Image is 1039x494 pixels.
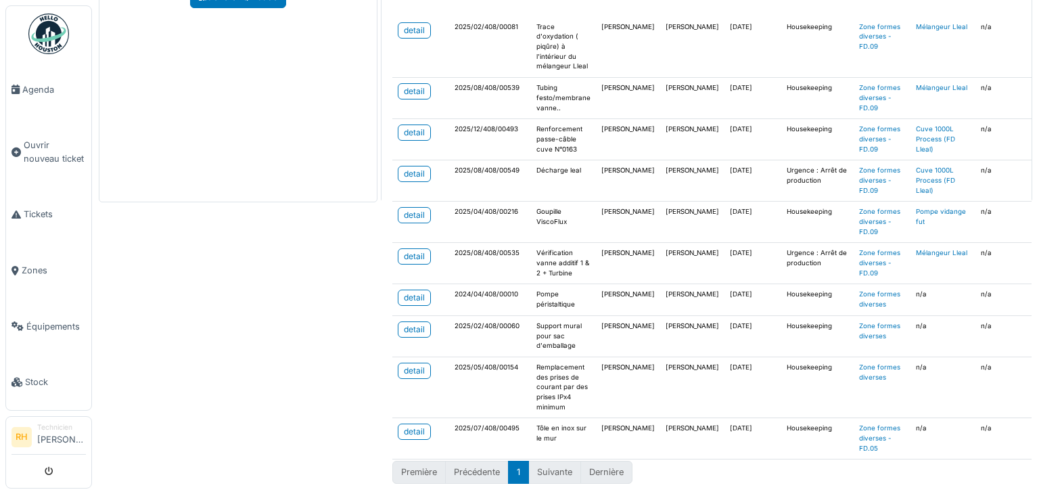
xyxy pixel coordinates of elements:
td: Décharge leal [531,160,596,202]
a: Zone formes diverses [859,290,900,308]
td: n/a [910,357,975,418]
td: [PERSON_NAME] [596,243,660,284]
a: detail [398,248,431,265]
td: [PERSON_NAME] [596,160,660,202]
a: Mélangeur Lleal [916,249,967,256]
div: detail [404,24,425,37]
a: Mélangeur Lleal [916,23,967,30]
a: Zone formes diverses - FD.09 [859,125,900,152]
td: Vérification vanne additif 1 & 2 + Turbine [531,243,596,284]
a: detail [398,424,431,440]
a: Zone formes diverses - FD.09 [859,249,900,276]
td: [PERSON_NAME] [596,315,660,357]
span: Stock [25,376,86,388]
a: Zones [6,242,91,298]
td: [DATE] [724,78,781,119]
td: Pompe péristaltique [531,284,596,315]
li: [PERSON_NAME] [37,422,86,451]
td: Housekeeping [781,284,854,315]
td: [PERSON_NAME] [660,357,724,418]
a: detail [398,207,431,223]
td: 2025/05/408/00154 [449,357,531,418]
td: [PERSON_NAME] [660,315,724,357]
td: [PERSON_NAME] [660,160,724,202]
span: Équipements [26,320,86,333]
a: Zone formes diverses - FD.09 [859,23,900,50]
td: [PERSON_NAME] [660,202,724,243]
a: Zone formes diverses [859,322,900,340]
td: [PERSON_NAME] [660,243,724,284]
span: Zones [22,264,86,277]
td: [PERSON_NAME] [596,119,660,160]
td: 2025/08/408/00549 [449,160,531,202]
td: [PERSON_NAME] [596,357,660,418]
td: n/a [910,418,975,459]
a: Stock [6,355,91,411]
td: [PERSON_NAME] [660,16,724,77]
a: detail [398,363,431,379]
td: 2025/02/408/00081 [449,16,531,77]
a: Mélangeur Lleal [916,84,967,91]
td: Housekeeping [781,315,854,357]
div: detail [404,292,425,304]
td: [PERSON_NAME] [660,284,724,315]
td: Urgence : Arrêt de production [781,243,854,284]
nav: pagination [392,461,632,483]
td: [PERSON_NAME] [660,418,724,459]
button: 1 [508,461,529,483]
a: Zone formes diverses [859,363,900,381]
td: Tôle en inox sur le mur [531,418,596,459]
div: detail [404,127,425,139]
td: Trace d'oxydation ( piqûre) à l'intérieur du mélangeur Lleal [531,16,596,77]
span: Agenda [22,83,86,96]
td: [PERSON_NAME] [660,78,724,119]
td: Housekeeping [781,16,854,77]
span: Tickets [24,208,86,221]
td: [PERSON_NAME] [596,202,660,243]
div: detail [404,323,425,336]
a: Tickets [6,187,91,243]
a: Pompe vidange fut [916,208,966,225]
a: Ouvrir nouveau ticket [6,118,91,187]
td: n/a [910,315,975,357]
a: RH Technicien[PERSON_NAME] [11,422,86,455]
td: 2025/07/408/00495 [449,418,531,459]
td: [PERSON_NAME] [596,78,660,119]
td: [DATE] [724,284,781,315]
a: Agenda [6,62,91,118]
td: Housekeeping [781,418,854,459]
td: [DATE] [724,315,781,357]
span: Ouvrir nouveau ticket [24,139,86,164]
div: detail [404,365,425,377]
td: Tubing festo/membrane vanne.. [531,78,596,119]
td: [DATE] [724,418,781,459]
a: detail [398,22,431,39]
td: [DATE] [724,160,781,202]
a: Zone formes diverses - FD.09 [859,208,900,235]
div: detail [404,426,425,438]
a: Équipements [6,298,91,355]
a: Cuve 1000L Process (FD Lleal) [916,125,955,152]
td: [DATE] [724,357,781,418]
li: RH [11,427,32,447]
a: detail [398,83,431,99]
td: [DATE] [724,16,781,77]
td: Urgence : Arrêt de production [781,160,854,202]
td: Housekeeping [781,357,854,418]
td: 2025/04/408/00216 [449,202,531,243]
td: Remplacement des prises de courant par des prises IPx4 minimum [531,357,596,418]
a: Zone formes diverses - FD.09 [859,166,900,194]
td: 2025/08/408/00539 [449,78,531,119]
td: [DATE] [724,202,781,243]
div: detail [404,85,425,97]
td: Renforcement passe-câble cuve N°0163 [531,119,596,160]
div: Technicien [37,422,86,432]
td: [PERSON_NAME] [596,284,660,315]
td: Support mural pour sac d'emballage [531,315,596,357]
td: 2024/04/408/00010 [449,284,531,315]
a: detail [398,321,431,338]
td: 2025/12/408/00493 [449,119,531,160]
td: 2025/02/408/00060 [449,315,531,357]
div: detail [404,209,425,221]
td: [PERSON_NAME] [596,418,660,459]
